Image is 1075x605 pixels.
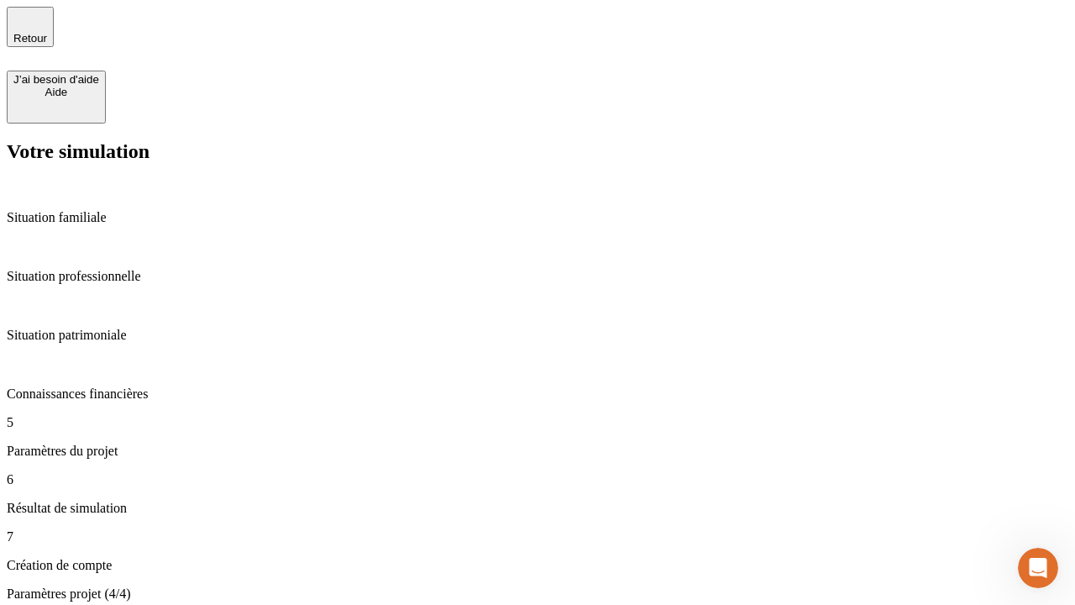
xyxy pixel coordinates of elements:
p: Paramètres du projet [7,444,1068,459]
div: J’ai besoin d'aide [13,73,99,86]
p: 7 [7,529,1068,544]
p: Résultat de simulation [7,501,1068,516]
p: Situation professionnelle [7,269,1068,284]
div: Aide [13,86,99,98]
button: J’ai besoin d'aideAide [7,71,106,124]
p: 5 [7,415,1068,430]
h2: Votre simulation [7,140,1068,163]
p: Paramètres projet (4/4) [7,587,1068,602]
button: Retour [7,7,54,47]
p: 6 [7,472,1068,487]
p: Création de compte [7,558,1068,573]
span: Retour [13,32,47,45]
iframe: Intercom live chat [1018,548,1058,588]
p: Connaissances financières [7,387,1068,402]
p: Situation patrimoniale [7,328,1068,343]
p: Situation familiale [7,210,1068,225]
